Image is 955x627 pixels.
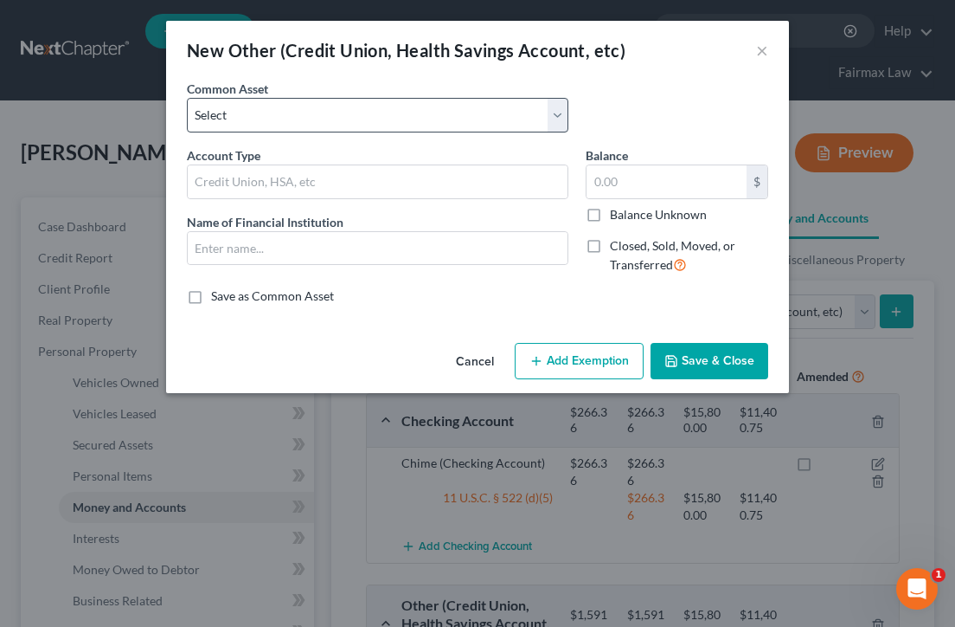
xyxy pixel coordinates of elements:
label: Balance Unknown [610,206,707,223]
div: $ [747,165,767,198]
input: 0.00 [586,165,747,198]
button: Add Exemption [515,343,644,379]
span: Closed, Sold, Moved, or Transferred [610,238,735,272]
button: Cancel [442,345,508,379]
button: × [756,40,768,61]
span: 1 [932,568,945,582]
label: Common Asset [187,80,268,98]
button: Save & Close [651,343,768,379]
div: New Other (Credit Union, Health Savings Account, etc) [187,38,625,62]
label: Account Type [187,146,260,165]
iframe: Intercom live chat [896,568,938,610]
input: Credit Union, HSA, etc [188,165,567,198]
label: Balance [586,146,628,165]
label: Save as Common Asset [211,288,334,305]
span: Name of Financial Institution [187,215,343,229]
input: Enter name... [188,232,567,265]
